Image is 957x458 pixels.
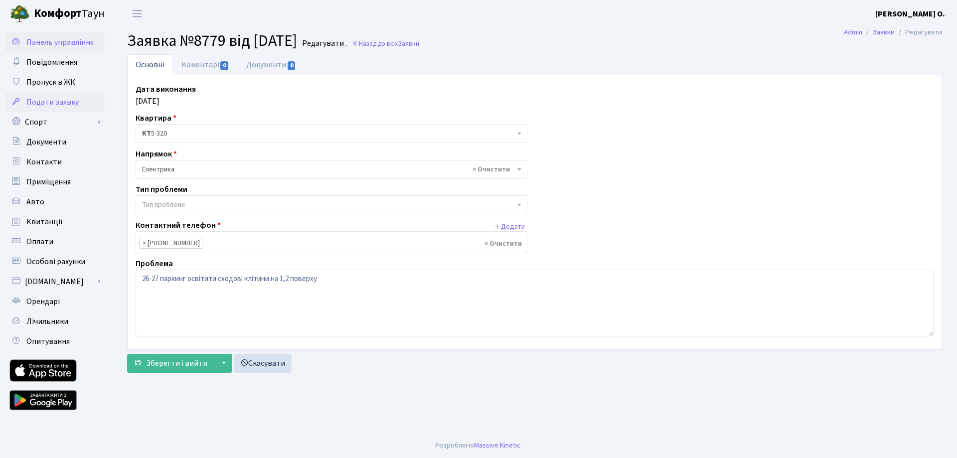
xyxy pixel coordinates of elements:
li: Редагувати [895,27,942,38]
span: Контакти [26,156,62,167]
a: Подати заявку [5,92,105,112]
textarea: 26-27 паркинг освітити сходові клітини на 1,2 поверху [136,270,934,336]
button: Переключити навігацію [125,5,150,22]
span: Пропуск в ЖК [26,77,75,88]
b: КТ [142,129,151,139]
a: Коментарі [173,54,238,75]
a: Скасувати [234,354,292,373]
span: Видалити всі елементи [484,239,522,249]
span: Таун [34,5,105,22]
a: [DOMAIN_NAME] [5,272,105,292]
a: Назад до всіхЗаявки [352,39,419,48]
li: 067-741-37-67 [139,238,203,249]
span: Квитанції [26,216,63,227]
a: Документи [238,54,305,75]
a: Авто [5,192,105,212]
small: Редагувати . [300,39,347,48]
span: 0 [220,61,228,70]
a: Опитування [5,331,105,351]
label: Проблема [136,258,173,270]
span: × [143,238,146,248]
a: Квитанції [5,212,105,232]
span: Видалити всі елементи [473,164,510,174]
a: [PERSON_NAME] О. [875,8,945,20]
a: Заявки [873,27,895,37]
nav: breadcrumb [829,22,957,43]
span: <b>КТ</b>&nbsp;&nbsp;&nbsp;&nbsp;5-320 [136,124,527,143]
a: Приміщення [5,172,105,192]
a: Massive Kinetic [474,440,520,451]
span: Подати заявку [26,97,79,108]
button: Зберегти і вийти [127,354,214,373]
a: Повідомлення [5,52,105,72]
span: Орендарі [26,296,60,307]
span: Авто [26,196,44,207]
a: Особові рахунки [5,252,105,272]
a: Контакти [5,152,105,172]
label: Тип проблеми [136,183,187,195]
label: Дата виконання [136,83,196,95]
img: logo.png [10,4,30,24]
span: Зберегти і вийти [146,358,207,369]
span: Електрика [136,160,527,179]
label: Квартира [136,112,176,124]
span: Повідомлення [26,57,77,68]
a: Документи [5,132,105,152]
button: Додати [491,219,527,235]
span: Заявки [398,39,419,48]
span: Панель управління [26,37,94,48]
a: Admin [844,27,862,37]
label: Контактний телефон [136,219,221,231]
span: Приміщення [26,176,71,187]
b: [PERSON_NAME] О. [875,8,945,19]
a: Панель управління [5,32,105,52]
span: Опитування [26,336,70,347]
span: Лічильники [26,316,68,327]
a: Пропуск в ЖК [5,72,105,92]
label: Напрямок [136,148,177,160]
b: Комфорт [34,5,82,21]
div: [DATE] [128,83,941,107]
span: Заявка №8779 від [DATE] [127,29,297,52]
a: Орендарі [5,292,105,311]
span: Особові рахунки [26,256,85,267]
span: <b>КТ</b>&nbsp;&nbsp;&nbsp;&nbsp;5-320 [142,129,515,139]
span: Документи [26,137,66,148]
span: Тип проблеми [142,200,185,210]
a: Лічильники [5,311,105,331]
span: Оплати [26,236,53,247]
div: Розроблено . [435,440,522,451]
span: 0 [288,61,296,70]
a: Спорт [5,112,105,132]
a: Оплати [5,232,105,252]
a: Основні [127,54,173,75]
span: Електрика [142,164,515,174]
